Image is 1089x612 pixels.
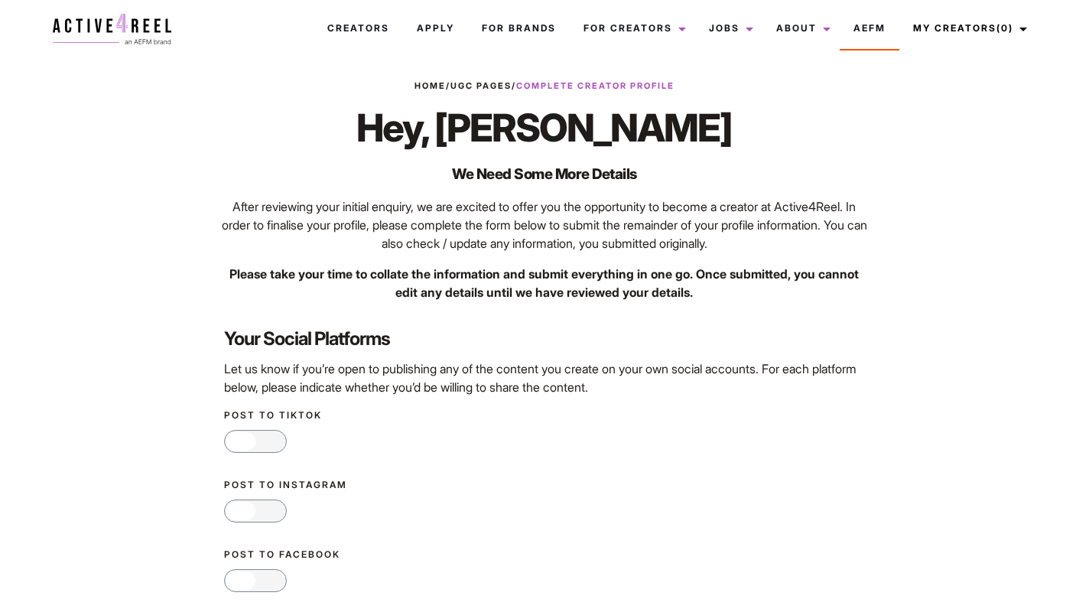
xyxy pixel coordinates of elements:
span: (0) [996,22,1013,34]
a: Creators [314,8,403,49]
a: Apply [403,8,468,49]
a: My Creators(0) [899,8,1036,49]
p: After reviewing your initial enquiry, we are excited to offer you the opportunity to become a cre... [219,197,869,252]
a: UGC Pages [450,80,512,91]
a: AEFM [840,8,899,49]
a: Jobs [695,8,762,49]
a: For Brands [468,8,570,49]
span: / / [414,80,675,93]
strong: Please take your time to collate the information and submit everything in one go. Once submitted,... [229,266,859,300]
label: Post to TikTok [224,409,864,422]
label: Post to Facebook [224,548,864,562]
label: Your Social Platforms [224,326,864,352]
img: a4r-logo.svg [53,14,171,44]
h4: We Need Some More Details [219,163,869,185]
h1: Hey, [PERSON_NAME] [219,105,869,151]
strong: Complete Creator Profile [516,80,675,91]
a: About [762,8,840,49]
a: For Creators [570,8,695,49]
a: Home [414,80,446,91]
label: Post to Instagram [224,478,864,492]
p: Let us know if you’re open to publishing any of the content you create on your own social account... [224,360,864,396]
